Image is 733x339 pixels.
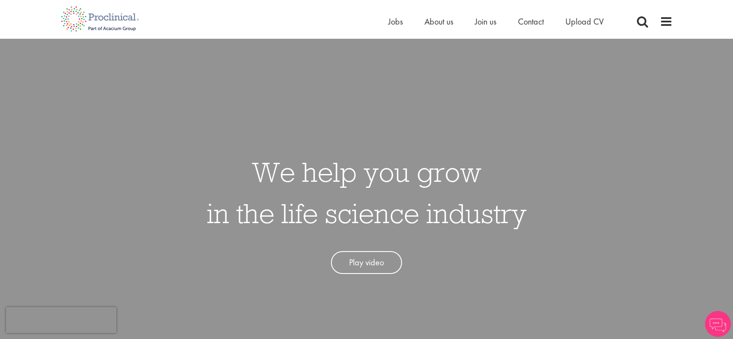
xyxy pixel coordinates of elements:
[705,311,731,337] img: Chatbot
[475,16,496,27] a: Join us
[518,16,544,27] a: Contact
[424,16,453,27] a: About us
[565,16,604,27] a: Upload CV
[331,251,402,274] a: Play video
[388,16,403,27] a: Jobs
[207,151,527,234] h1: We help you grow in the life science industry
